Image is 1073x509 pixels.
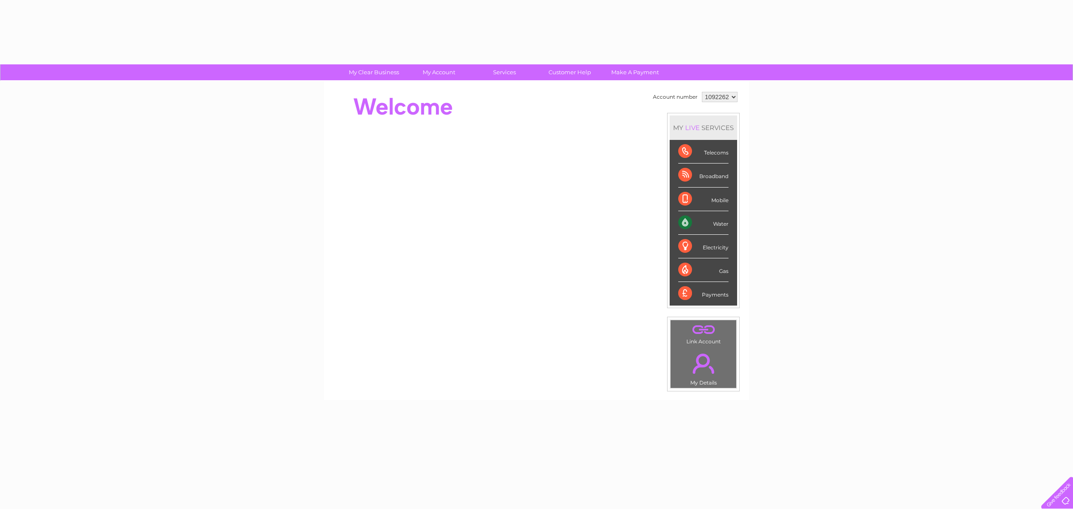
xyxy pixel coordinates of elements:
a: Services [469,64,540,80]
a: . [673,348,734,379]
div: Electricity [678,235,729,258]
div: Water [678,211,729,235]
div: LIVE [683,124,701,132]
a: Make A Payment [600,64,671,80]
td: My Details [670,346,737,388]
div: MY SERVICES [670,115,737,140]
td: Link Account [670,320,737,347]
a: Customer Help [534,64,605,80]
div: Payments [678,282,729,305]
div: Broadband [678,164,729,187]
td: Account number [651,90,700,104]
a: My Clear Business [338,64,409,80]
a: My Account [404,64,475,80]
div: Gas [678,258,729,282]
div: Telecoms [678,140,729,164]
div: Mobile [678,188,729,211]
a: . [673,322,734,337]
